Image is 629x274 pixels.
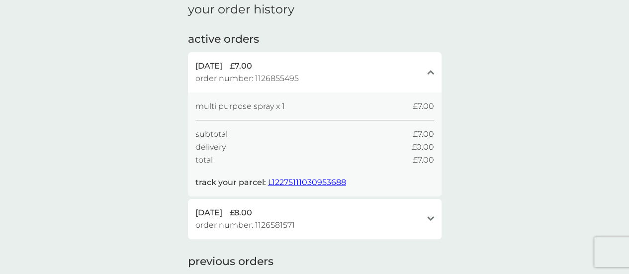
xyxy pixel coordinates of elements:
h2: previous orders [188,254,273,270]
span: £8.00 [230,206,252,219]
span: delivery [195,141,226,154]
span: £7.00 [413,154,434,167]
a: L12275111030953688 [268,178,346,187]
span: order number: 1126855495 [195,72,299,85]
span: £7.00 [230,60,252,73]
span: [DATE] [195,60,222,73]
span: [DATE] [195,206,222,219]
span: £0.00 [412,141,434,154]
span: total [195,154,213,167]
span: £7.00 [413,100,434,113]
h2: active orders [188,32,259,47]
span: subtotal [195,128,228,141]
p: track your parcel: [195,176,346,189]
span: order number: 1126581571 [195,219,295,232]
span: multi purpose spray x 1 [195,100,285,113]
span: £7.00 [413,128,434,141]
h1: your order history [188,2,294,17]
